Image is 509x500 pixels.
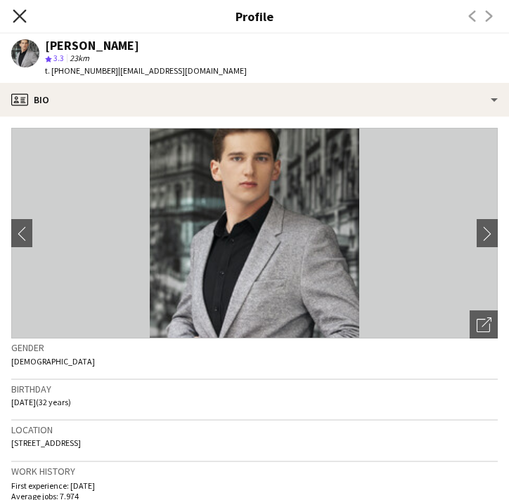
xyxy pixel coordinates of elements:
span: 23km [67,53,92,63]
span: t. [PHONE_NUMBER] [45,65,118,76]
span: [DATE] (32 years) [11,397,71,407]
img: Crew avatar or photo [11,128,498,338]
span: [DEMOGRAPHIC_DATA] [11,356,95,367]
h3: Work history [11,465,498,478]
div: Open photos pop-in [470,310,498,338]
span: 3.3 [53,53,64,63]
div: [PERSON_NAME] [45,39,139,52]
h3: Gender [11,341,498,354]
span: [STREET_ADDRESS] [11,438,81,448]
span: | [EMAIL_ADDRESS][DOMAIN_NAME] [118,65,247,76]
h3: Location [11,423,498,436]
h3: Birthday [11,383,498,395]
p: First experience: [DATE] [11,480,498,491]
